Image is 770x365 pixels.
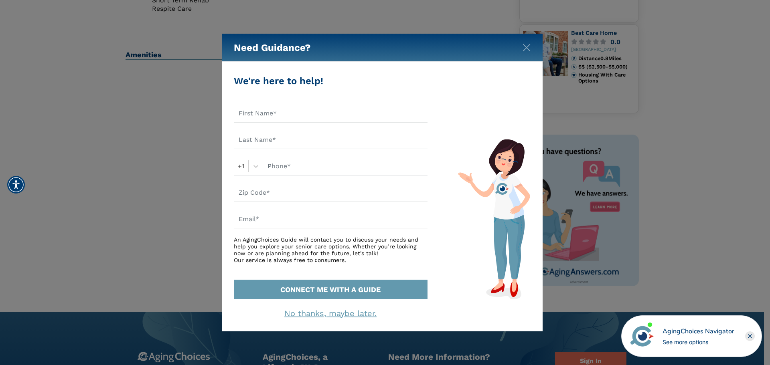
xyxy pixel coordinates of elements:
[628,323,656,350] img: avatar
[745,331,755,341] div: Close
[234,210,428,228] input: Email*
[234,131,428,149] input: Last Name*
[663,327,734,336] div: AgingChoices Navigator
[263,157,428,175] input: Phone*
[234,104,428,123] input: First Name*
[663,338,734,346] div: See more options
[234,184,428,202] input: Zip Code*
[7,176,25,194] div: Accessibility Menu
[234,34,311,62] h5: Need Guidance?
[523,42,531,50] button: Close
[234,74,428,88] div: We're here to help!
[523,44,531,52] img: modal-close.svg
[458,139,530,299] img: match-guide-form.svg
[234,280,428,299] button: CONNECT ME WITH A GUIDE
[234,236,428,263] div: An AgingChoices Guide will contact you to discuss your needs and help you explore your senior car...
[284,309,377,318] a: No thanks, maybe later.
